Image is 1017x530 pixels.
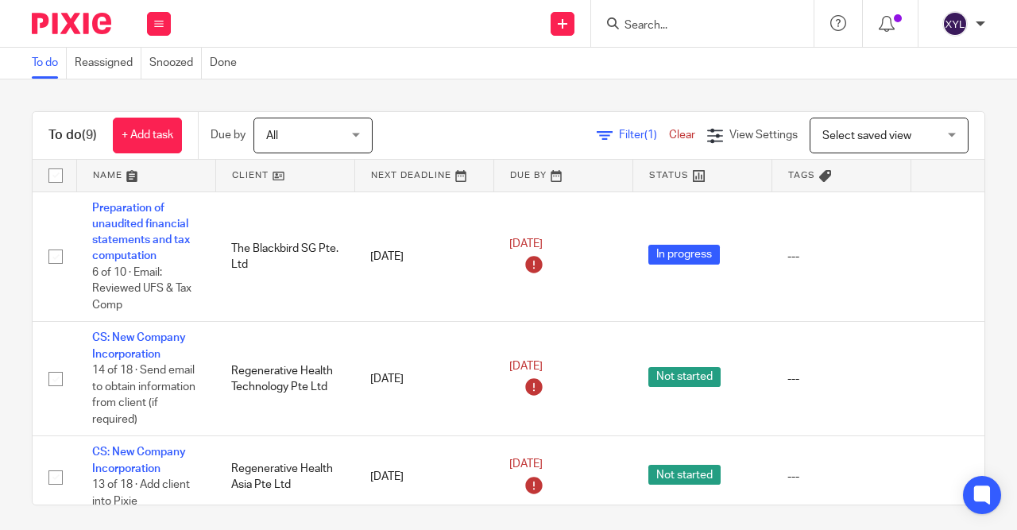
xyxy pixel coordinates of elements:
td: [DATE] [354,322,493,436]
a: Done [210,48,245,79]
span: (1) [644,130,657,141]
span: [DATE] [509,361,543,372]
a: To do [32,48,67,79]
span: Filter [619,130,669,141]
td: The Blackbird SG Pte. Ltd [215,191,354,322]
td: Regenerative Health Technology Pte Ltd [215,322,354,436]
a: CS: New Company Incorporation [92,447,186,474]
span: View Settings [729,130,798,141]
a: Reassigned [75,48,141,79]
div: --- [787,371,895,387]
a: + Add task [113,118,182,153]
img: svg%3E [942,11,968,37]
span: (9) [82,129,97,141]
p: Due by [211,127,246,143]
td: [DATE] [354,436,493,518]
a: Snoozed [149,48,202,79]
a: Clear [669,130,695,141]
span: 13 of 18 · Add client into Pixie [92,479,190,507]
div: --- [787,469,895,485]
span: Not started [648,367,721,387]
span: [DATE] [509,238,543,250]
span: Not started [648,465,721,485]
span: All [266,130,278,141]
img: Pixie [32,13,111,34]
div: --- [787,249,895,265]
span: 14 of 18 · Send email to obtain information from client (if required) [92,365,195,425]
td: [DATE] [354,191,493,322]
span: Select saved view [822,130,911,141]
span: In progress [648,245,720,265]
a: Preparation of unaudited financial statements and tax computation [92,203,190,262]
input: Search [623,19,766,33]
span: 6 of 10 · Email: Reviewed UFS & Tax Comp [92,267,191,311]
span: Tags [788,171,815,180]
span: [DATE] [509,458,543,470]
a: CS: New Company Incorporation [92,332,186,359]
h1: To do [48,127,97,144]
td: Regenerative Health Asia Pte Ltd [215,436,354,518]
